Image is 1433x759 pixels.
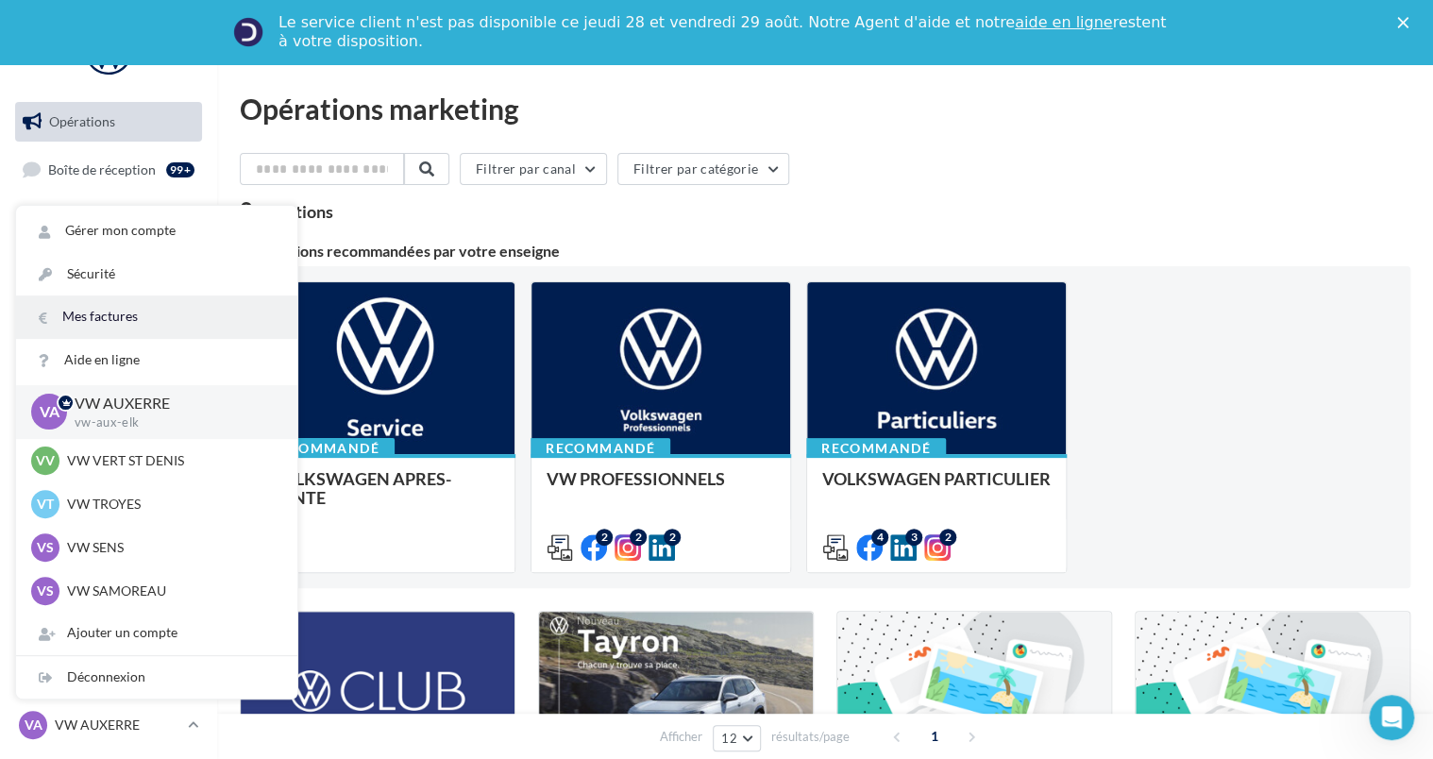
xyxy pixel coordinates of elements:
[617,153,789,185] button: Filtrer par catégorie
[75,393,267,414] p: VW AUXERRE
[905,529,922,546] div: 3
[49,113,115,129] span: Opérations
[67,582,275,600] p: VW SAMOREAU
[15,707,202,743] a: VA VW AUXERRE
[11,102,206,142] a: Opérations
[16,612,297,654] div: Ajouter un compte
[48,160,156,177] span: Boîte de réception
[11,495,206,550] a: Campagnes DataOnDemand
[252,203,333,220] div: opérations
[240,244,1410,259] div: 3 opérations recommandées par votre enseigne
[806,438,946,459] div: Recommandé
[67,495,275,514] p: VW TROYES
[713,725,761,751] button: 12
[240,94,1410,123] div: Opérations marketing
[1015,13,1112,31] a: aide en ligne
[871,529,888,546] div: 4
[11,432,206,488] a: PLV et print personnalisable
[240,200,333,221] div: 9
[271,468,451,508] span: VOLKSWAGEN APRES-VENTE
[11,292,206,331] a: Contacts
[1397,17,1416,28] div: Fermer
[939,529,956,546] div: 2
[16,656,297,699] div: Déconnexion
[36,451,55,470] span: VV
[11,385,206,425] a: Calendrier
[11,338,206,378] a: Médiathèque
[67,538,275,557] p: VW SENS
[37,582,54,600] span: VS
[75,414,267,431] p: vw-aux-elk
[37,495,54,514] span: VT
[547,468,725,489] span: VW PROFESSIONNELS
[1369,695,1414,740] iframe: Intercom live chat
[16,295,297,338] a: Mes factures
[630,529,647,546] div: 2
[16,339,297,381] a: Aide en ligne
[16,253,297,295] a: Sécurité
[67,451,275,470] p: VW VERT ST DENIS
[664,529,681,546] div: 2
[771,728,850,746] span: résultats/page
[11,245,206,284] a: Campagnes
[40,401,59,423] span: VA
[460,153,607,185] button: Filtrer par canal
[11,197,206,237] a: Visibilité en ligne
[919,721,950,751] span: 1
[16,210,297,252] a: Gérer mon compte
[531,438,670,459] div: Recommandé
[25,716,42,734] span: VA
[278,13,1170,51] div: Le service client n'est pas disponible ce jeudi 28 et vendredi 29 août. Notre Agent d'aide et not...
[37,538,54,557] span: VS
[11,149,206,190] a: Boîte de réception99+
[721,731,737,746] span: 12
[596,529,613,546] div: 2
[255,438,395,459] div: Recommandé
[660,728,702,746] span: Afficher
[55,716,180,734] p: VW AUXERRE
[822,468,1051,489] span: VOLKSWAGEN PARTICULIER
[233,17,263,47] img: Profile image for Service-Client
[166,162,194,177] div: 99+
